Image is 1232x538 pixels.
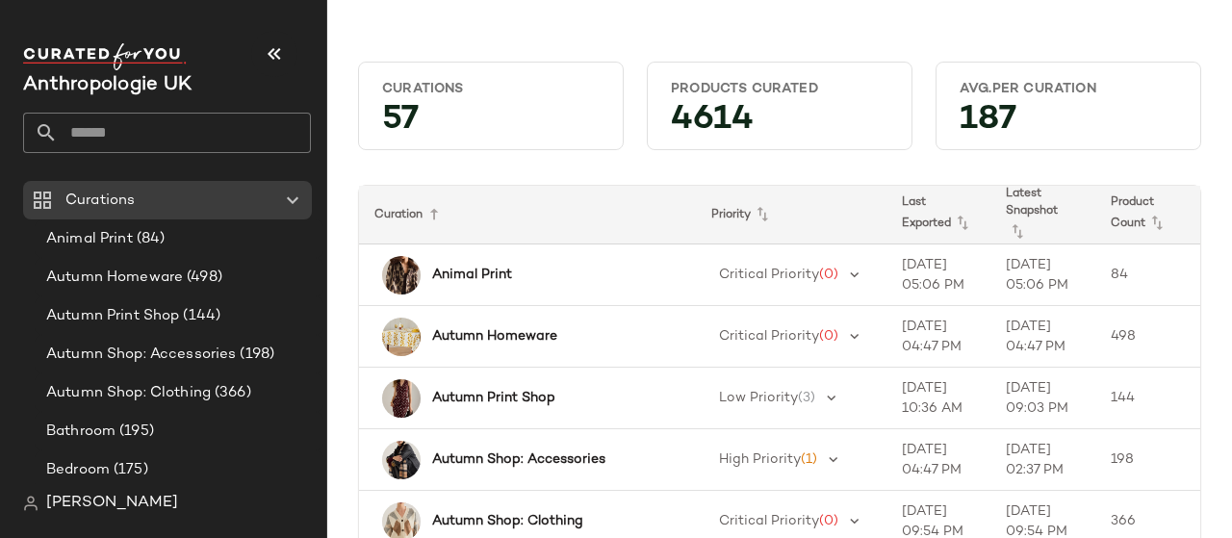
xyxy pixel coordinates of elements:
span: Critical Priority [719,514,819,528]
div: Curations [382,80,600,98]
td: [DATE] 04:47 PM [886,306,991,368]
td: [DATE] 02:37 PM [990,429,1095,491]
span: (175) [110,459,148,481]
img: 4133940870035_000_e2 [382,256,421,295]
td: [DATE] 04:47 PM [886,429,991,491]
td: 144 [1095,368,1200,429]
span: Curations [65,190,135,212]
td: [DATE] 05:06 PM [886,244,991,306]
span: Bedroom [46,459,110,481]
span: [PERSON_NAME] [46,492,178,515]
td: [DATE] 09:03 PM [990,368,1095,429]
span: (0) [819,268,838,282]
span: Low Priority [719,391,798,405]
div: Products Curated [671,80,888,98]
div: Avg.per Curation [960,80,1177,98]
td: 498 [1095,306,1200,368]
img: svg%3e [23,496,38,511]
span: Critical Priority [719,329,819,344]
span: (498) [183,267,222,289]
b: Autumn Homeware [432,326,557,346]
img: 4110941830014_020_e [382,379,421,418]
b: Autumn Shop: Clothing [432,511,583,531]
span: (84) [133,228,166,250]
span: (195) [115,421,154,443]
span: Autumn Shop: Accessories [46,344,236,366]
th: Last Exported [886,186,991,244]
th: Latest Snapshot [990,186,1095,244]
th: Product Count [1095,186,1200,244]
span: (1) [801,452,817,467]
span: Autumn Print Shop [46,305,179,327]
img: 4532I367IN_070_b [382,318,421,356]
td: [DATE] 04:47 PM [990,306,1095,368]
span: Autumn Homeware [46,267,183,289]
td: [DATE] 10:36 AM [886,368,991,429]
span: (0) [819,329,838,344]
b: Autumn Shop: Accessories [432,449,605,470]
span: Critical Priority [719,268,819,282]
span: Current Company Name [23,75,192,95]
span: Autumn Shop: Clothing [46,382,211,404]
span: (366) [211,382,251,404]
img: cfy_white_logo.C9jOOHJF.svg [23,43,187,70]
span: (0) [819,514,838,528]
img: 4153075400017_015_e3 [382,441,421,479]
span: (198) [236,344,274,366]
span: (144) [179,305,220,327]
div: 187 [944,106,1193,141]
div: 4614 [655,106,904,141]
td: [DATE] 05:06 PM [990,244,1095,306]
span: (3) [798,391,815,405]
span: Bathroom [46,421,115,443]
b: Autumn Print Shop [432,388,555,408]
td: 84 [1095,244,1200,306]
th: Priority [696,186,886,244]
th: Curation [359,186,696,244]
b: Animal Print [432,265,512,285]
span: Animal Print [46,228,133,250]
td: 198 [1095,429,1200,491]
div: 57 [367,106,615,141]
span: High Priority [719,452,801,467]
